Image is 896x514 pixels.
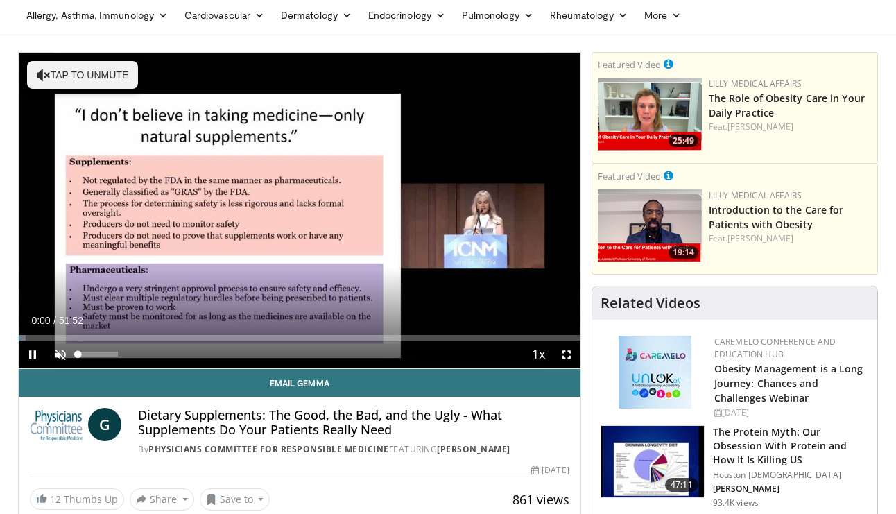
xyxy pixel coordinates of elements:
[200,488,270,511] button: Save to
[727,121,793,132] a: [PERSON_NAME]
[542,1,636,29] a: Rheumatology
[454,1,542,29] a: Pulmonology
[709,232,872,245] div: Feat.
[665,478,698,492] span: 47:11
[598,170,661,182] small: Featured Video
[19,53,580,369] video-js: Video Player
[709,121,872,133] div: Feat.
[709,189,802,201] a: Lilly Medical Affairs
[636,1,689,29] a: More
[713,425,869,467] h3: The Protein Myth: Our Obsession With Protein and How It Is Killing US
[88,408,121,441] a: G
[709,203,844,231] a: Introduction to the Care for Patients with Obesity
[59,315,83,326] span: 51:52
[598,189,702,262] a: 19:14
[669,135,698,147] span: 25:49
[19,341,46,368] button: Pause
[531,464,569,477] div: [DATE]
[138,408,569,438] h4: Dietary Supplements: The Good, the Bad, and the Ugly - What Supplements Do Your Patients Really Need
[176,1,273,29] a: Cardiovascular
[598,189,702,262] img: acc2e291-ced4-4dd5-b17b-d06994da28f3.png.150x105_q85_crop-smart_upscale.png
[27,61,138,89] button: Tap to unmute
[50,492,61,506] span: 12
[601,426,704,498] img: b7b8b05e-5021-418b-a89a-60a270e7cf82.150x105_q85_crop-smart_upscale.jpg
[78,352,117,357] div: Volume Level
[601,425,869,508] a: 47:11 The Protein Myth: Our Obsession With Protein and How It Is Killing US Houston [DEMOGRAPHIC_...
[18,1,176,29] a: Allergy, Asthma, Immunology
[437,443,510,455] a: [PERSON_NAME]
[713,497,759,508] p: 93.4K views
[19,369,580,397] a: Email Gemma
[714,406,866,419] div: [DATE]
[525,341,553,368] button: Playback Rate
[46,341,74,368] button: Unmute
[148,443,389,455] a: Physicians Committee for Responsible Medicine
[19,335,580,341] div: Progress Bar
[714,336,836,360] a: CaReMeLO Conference and Education Hub
[138,443,569,456] div: By FEATURING
[273,1,360,29] a: Dermatology
[30,488,124,510] a: 12 Thumbs Up
[598,78,702,151] img: e1208b6b-349f-4914-9dd7-f97803bdbf1d.png.150x105_q85_crop-smart_upscale.png
[601,295,700,311] h4: Related Videos
[360,1,454,29] a: Endocrinology
[714,362,863,404] a: Obesity Management is a Long Journey: Chances and Challenges Webinar
[709,78,802,89] a: Lilly Medical Affairs
[53,315,56,326] span: /
[598,58,661,71] small: Featured Video
[31,315,50,326] span: 0:00
[669,246,698,259] span: 19:14
[553,341,580,368] button: Fullscreen
[619,336,691,409] img: 45df64a9-a6de-482c-8a90-ada250f7980c.png.150x105_q85_autocrop_double_scale_upscale_version-0.2.jpg
[598,78,702,151] a: 25:49
[727,232,793,244] a: [PERSON_NAME]
[30,408,83,441] img: Physicians Committee for Responsible Medicine
[709,92,865,119] a: The Role of Obesity Care in Your Daily Practice
[713,483,869,495] p: [PERSON_NAME]
[130,488,194,511] button: Share
[512,491,569,508] span: 861 views
[713,470,869,481] p: Houston [DEMOGRAPHIC_DATA]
